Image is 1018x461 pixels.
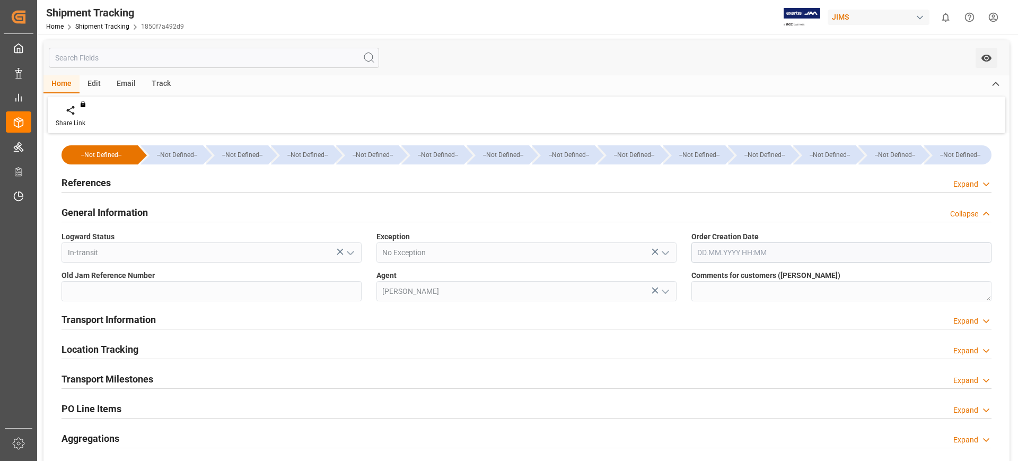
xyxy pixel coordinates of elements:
span: Agent [376,270,397,281]
div: --Not Defined-- [401,145,464,164]
button: open menu [656,283,672,300]
input: Search Fields [49,48,379,68]
input: Type to search/select [62,242,362,263]
div: --Not Defined-- [924,145,991,164]
span: Old Jam Reference Number [62,270,155,281]
div: Expand [953,375,978,386]
button: open menu [341,245,357,261]
a: Home [46,23,64,30]
div: --Not Defined-- [663,145,725,164]
div: Collapse [950,208,978,220]
div: --Not Defined-- [673,145,725,164]
div: Expand [953,434,978,446]
button: open menu [656,245,672,261]
div: Expand [953,316,978,327]
button: JIMS [828,7,934,27]
div: --Not Defined-- [793,145,856,164]
div: Expand [953,179,978,190]
div: --Not Defined-- [347,145,399,164]
div: --Not Defined-- [216,145,268,164]
div: Home [43,75,80,93]
div: Email [109,75,144,93]
h2: Transport Milestones [62,372,153,386]
h2: Aggregations [62,431,119,446]
h2: References [62,176,111,190]
h2: PO Line Items [62,402,121,416]
div: --Not Defined-- [739,145,791,164]
a: Shipment Tracking [75,23,129,30]
span: Logward Status [62,231,115,242]
div: --Not Defined-- [412,145,464,164]
div: Shipment Tracking [46,5,184,21]
input: DD.MM.YYYY HH:MM [691,242,991,263]
div: --Not Defined-- [151,145,203,164]
span: Order Creation Date [691,231,759,242]
div: --Not Defined-- [608,145,660,164]
div: --Not Defined-- [858,145,921,164]
button: show 0 new notifications [934,5,958,29]
h2: Transport Information [62,312,156,327]
div: Expand [953,345,978,356]
div: --Not Defined-- [467,145,529,164]
div: --Not Defined-- [934,145,986,164]
button: open menu [976,48,997,68]
div: Expand [953,405,978,416]
div: --Not Defined-- [598,145,660,164]
div: --Not Defined-- [542,145,594,164]
input: Type to search/select [376,242,677,263]
div: --Not Defined-- [336,145,399,164]
div: --Not Defined-- [206,145,268,164]
h2: General Information [62,205,148,220]
div: JIMS [828,10,929,25]
div: Edit [80,75,109,93]
div: --Not Defined-- [804,145,856,164]
img: Exertis%20JAM%20-%20Email%20Logo.jpg_1722504956.jpg [784,8,820,27]
div: --Not Defined-- [282,145,334,164]
div: --Not Defined-- [72,145,130,164]
span: Comments for customers ([PERSON_NAME]) [691,270,840,281]
div: --Not Defined-- [62,145,138,164]
span: Exception [376,231,410,242]
h2: Location Tracking [62,342,138,356]
div: --Not Defined-- [141,145,203,164]
div: --Not Defined-- [869,145,921,164]
div: --Not Defined-- [271,145,334,164]
div: Track [144,75,179,93]
div: --Not Defined-- [728,145,791,164]
div: --Not Defined-- [477,145,529,164]
div: --Not Defined-- [532,145,594,164]
button: Help Center [958,5,981,29]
